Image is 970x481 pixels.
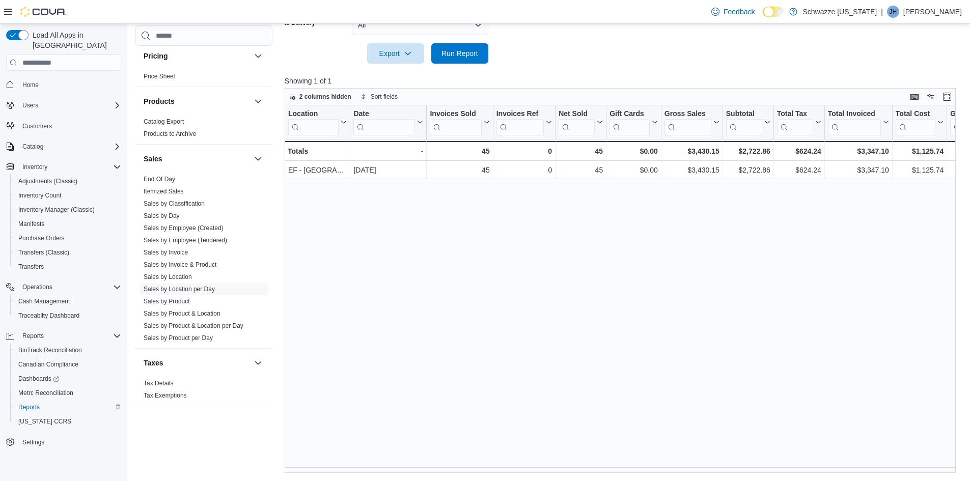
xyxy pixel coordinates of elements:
[777,145,821,157] div: $624.24
[285,76,963,86] p: Showing 1 of 1
[14,309,84,322] a: Traceabilty Dashboard
[18,375,59,383] span: Dashboards
[353,109,423,135] button: Date
[828,109,881,135] div: Total Invoiced
[22,143,43,151] span: Catalog
[144,273,192,280] a: Sales by Location
[18,436,121,448] span: Settings
[18,312,79,320] span: Traceabilty Dashboard
[664,109,711,119] div: Gross Sales
[356,91,402,103] button: Sort fields
[777,109,821,135] button: Total Tax
[353,109,415,135] div: Date
[10,231,125,245] button: Purchase Orders
[144,237,227,244] a: Sales by Employee (Tendered)
[144,130,196,138] span: Products to Archive
[6,73,121,476] nav: Complex example
[144,285,215,293] span: Sales by Location per Day
[18,120,56,132] a: Customers
[14,175,81,187] a: Adjustments (Classic)
[14,218,121,230] span: Manifests
[14,232,69,244] a: Purchase Orders
[144,51,168,61] h3: Pricing
[609,109,658,135] button: Gift Cards
[726,109,762,119] div: Subtotal
[22,438,44,446] span: Settings
[144,236,227,244] span: Sales by Employee (Tendered)
[2,98,125,112] button: Users
[144,51,250,61] button: Pricing
[14,309,121,322] span: Traceabilty Dashboard
[496,164,551,176] div: 0
[22,332,44,340] span: Reports
[18,417,71,426] span: [US_STATE] CCRS
[18,330,48,342] button: Reports
[144,286,215,293] a: Sales by Location per Day
[664,164,719,176] div: $3,430.15
[288,109,339,119] div: Location
[22,122,52,130] span: Customers
[18,206,95,214] span: Inventory Manager (Classic)
[144,310,220,317] a: Sales by Product & Location
[14,344,121,356] span: BioTrack Reconciliation
[144,200,205,208] span: Sales by Classification
[144,224,224,232] a: Sales by Employee (Created)
[559,164,603,176] div: 45
[14,387,77,399] a: Metrc Reconciliation
[10,188,125,203] button: Inventory Count
[18,263,44,271] span: Transfers
[352,15,488,35] button: All
[144,379,174,387] span: Tax Details
[10,260,125,274] button: Transfers
[559,145,603,157] div: 45
[609,145,658,157] div: $0.00
[18,79,43,91] a: Home
[777,164,821,176] div: $624.24
[14,415,121,428] span: Washington CCRS
[2,329,125,343] button: Reports
[18,248,69,257] span: Transfers (Classic)
[896,145,944,157] div: $1,125.74
[288,164,347,176] div: EF - [GEOGRAPHIC_DATA]
[144,392,187,399] a: Tax Exemptions
[18,234,65,242] span: Purchase Orders
[144,322,243,330] span: Sales by Product & Location per Day
[18,281,57,293] button: Operations
[353,164,423,176] div: [DATE]
[14,246,73,259] a: Transfers (Classic)
[441,48,478,59] span: Run Report
[14,401,44,413] a: Reports
[18,140,121,153] span: Catalog
[18,281,121,293] span: Operations
[724,7,755,17] span: Feedback
[285,91,355,103] button: 2 columns hidden
[144,130,196,137] a: Products to Archive
[144,176,175,183] a: End Of Day
[828,164,889,176] div: $3,347.10
[2,77,125,92] button: Home
[726,164,770,176] div: $2,722.86
[135,377,272,406] div: Taxes
[828,109,881,119] div: Total Invoiced
[144,261,216,269] span: Sales by Invoice & Product
[144,358,163,368] h3: Taxes
[18,403,40,411] span: Reports
[2,160,125,174] button: Inventory
[2,280,125,294] button: Operations
[14,387,121,399] span: Metrc Reconciliation
[14,295,74,307] a: Cash Management
[14,246,121,259] span: Transfers (Classic)
[10,386,125,400] button: Metrc Reconciliation
[609,109,650,135] div: Gift Card Sales
[18,297,70,305] span: Cash Management
[896,109,935,119] div: Total Cost
[18,346,82,354] span: BioTrack Reconciliation
[430,109,489,135] button: Invoices Sold
[144,322,243,329] a: Sales by Product & Location per Day
[144,297,190,305] span: Sales by Product
[609,109,650,119] div: Gift Cards
[777,109,813,119] div: Total Tax
[18,140,47,153] button: Catalog
[144,334,213,342] a: Sales by Product per Day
